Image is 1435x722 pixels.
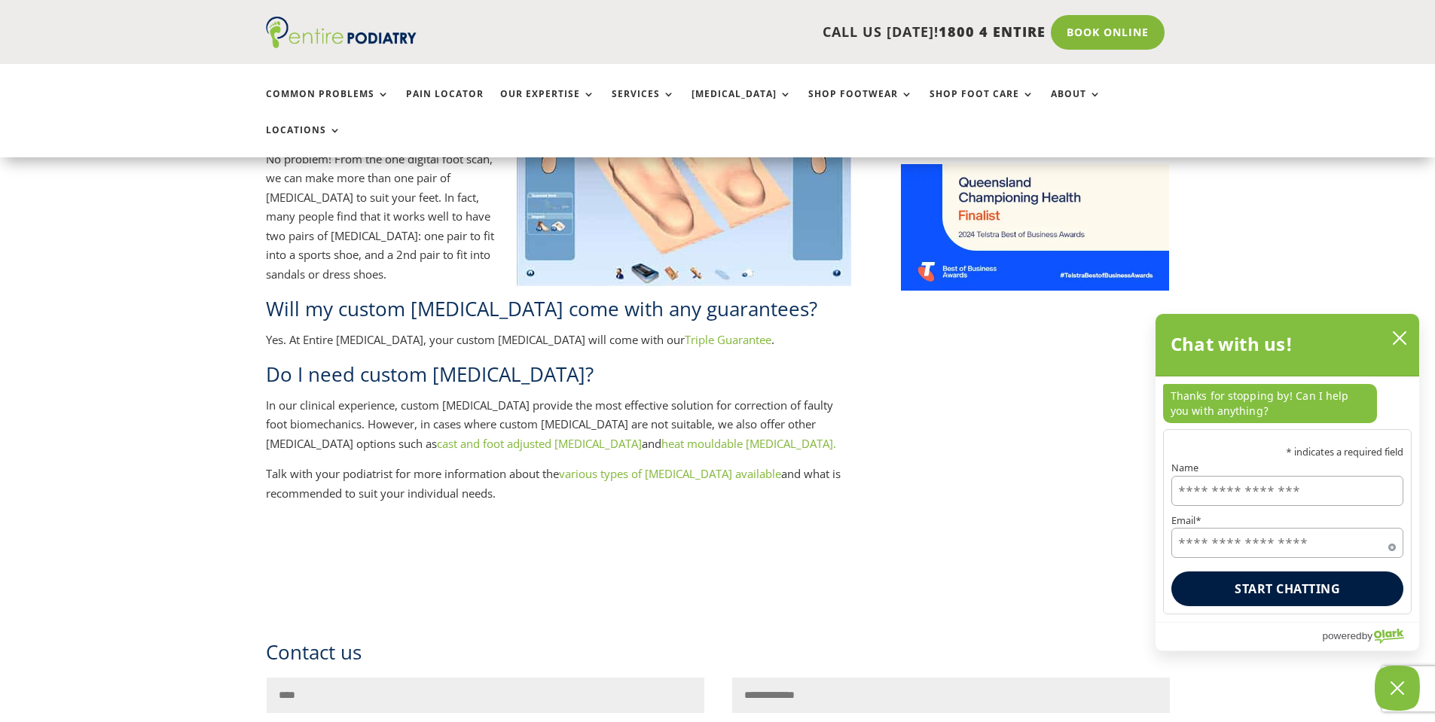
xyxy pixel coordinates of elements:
[1171,329,1293,359] h2: Chat with us!
[266,150,852,296] p: No problem! From the one digital foot scan, we can make more than one pair of [MEDICAL_DATA] to s...
[1388,327,1412,349] button: close chatbox
[612,89,675,121] a: Services
[266,465,852,503] p: Talk with your podiatrist for more information about the and what is recommended to suit your ind...
[939,23,1046,41] span: 1800 4 ENTIRE
[266,36,417,51] a: Entire Podiatry
[1322,626,1361,645] span: powered
[1171,447,1403,457] p: * indicates a required field
[1171,571,1403,606] button: Start chatting
[1051,15,1165,50] a: Book Online
[266,295,852,330] h2: Will my custom [MEDICAL_DATA] come with any guarantees?
[930,89,1034,121] a: Shop Foot Care
[1156,376,1419,429] div: chat
[661,436,836,451] a: heat mouldable [MEDICAL_DATA].
[685,332,771,347] a: Triple Guarantee
[266,396,852,465] p: In our clinical experience, custom [MEDICAL_DATA] provide the most effective solution for correct...
[1163,384,1377,423] p: Thanks for stopping by! Can I help you with anything?
[1171,476,1403,506] input: Name
[266,361,852,395] h2: Do I need custom [MEDICAL_DATA]?
[266,89,389,121] a: Common Problems
[1171,528,1403,558] input: Email
[1388,541,1396,548] span: Required field
[266,17,417,48] img: logo (1)
[1051,89,1101,121] a: About
[559,466,781,481] a: various types of [MEDICAL_DATA] available
[1171,463,1403,473] label: Name
[475,23,1046,42] p: CALL US [DATE]!
[808,89,913,121] a: Shop Footwear
[1375,666,1420,711] button: Close Chatbox
[406,89,484,121] a: Pain Locator
[1322,623,1419,650] a: Powered by Olark
[266,125,341,157] a: Locations
[1155,313,1420,651] div: olark chatbox
[266,331,852,361] p: Yes. At Entire [MEDICAL_DATA], your custom [MEDICAL_DATA] will come with our .
[517,60,851,286] img: iQube_foam
[500,89,595,121] a: Our Expertise
[901,279,1169,294] a: Telstra Business Awards QLD State Finalist - Championing Health Category
[1362,626,1372,645] span: by
[692,89,792,121] a: [MEDICAL_DATA]
[437,436,642,451] a: cast and foot adjusted [MEDICAL_DATA]
[266,638,1170,678] h3: Contact us
[901,164,1169,291] img: Telstra Business Awards QLD State Finalist - Championing Health Category
[1171,516,1403,526] label: Email*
